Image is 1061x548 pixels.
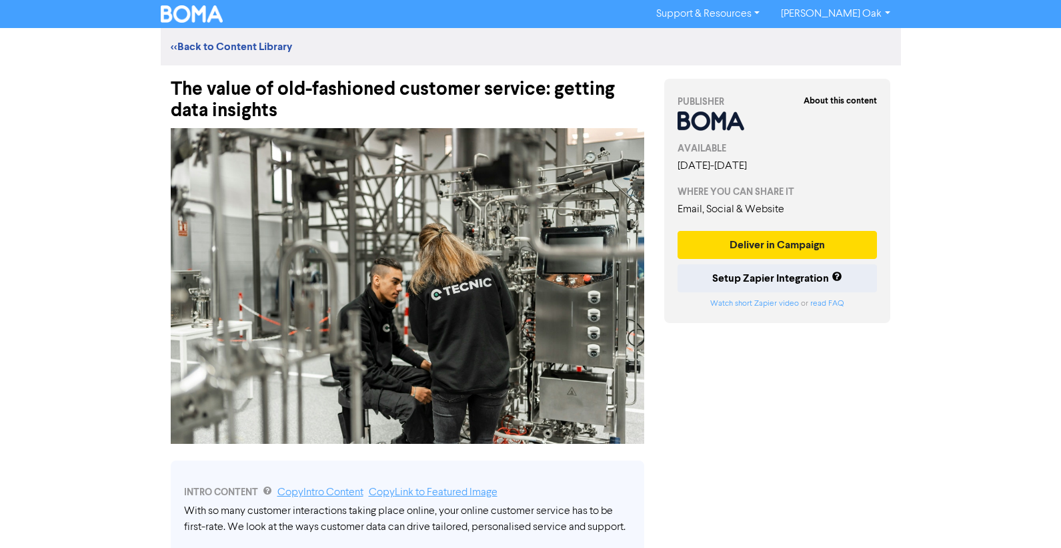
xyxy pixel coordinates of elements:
div: PUBLISHER [678,95,878,109]
iframe: Chat Widget [994,484,1061,548]
a: Support & Resources [646,3,770,25]
a: read FAQ [810,300,844,308]
div: or [678,298,878,310]
div: With so many customer interactions taking place online, your online customer service has to be fi... [184,503,631,535]
a: Copy Link to Featured Image [369,487,497,498]
div: [DATE] - [DATE] [678,158,878,174]
div: AVAILABLE [678,142,878,156]
a: <<Back to Content Library [171,40,292,53]
div: INTRO CONTENT [184,485,631,501]
a: [PERSON_NAME] Oak [770,3,900,25]
a: Copy Intro Content [277,487,363,498]
a: Watch short Zapier video [710,300,799,308]
button: Deliver in Campaign [678,231,878,259]
strong: About this content [804,95,877,106]
div: Email, Social & Website [678,202,878,218]
div: The value of old-fashioned customer service: getting data insights [171,65,644,121]
div: WHERE YOU CAN SHARE IT [678,185,878,199]
img: BOMA Logo [161,5,223,23]
button: Setup Zapier Integration [678,264,878,292]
